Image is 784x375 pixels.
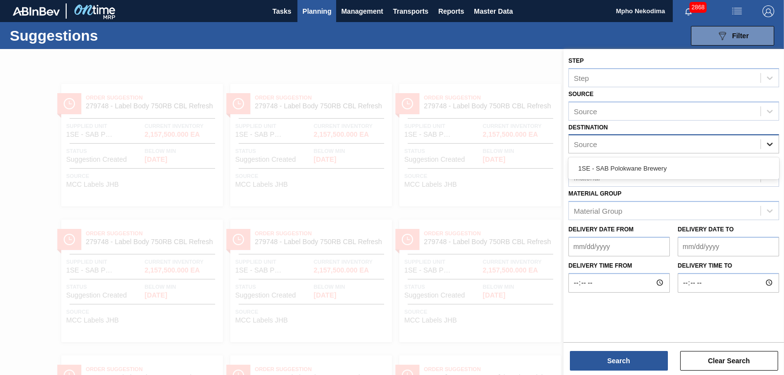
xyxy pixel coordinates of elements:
div: Source [574,107,597,115]
label: Delivery time to [678,259,779,273]
label: Material [568,157,598,164]
img: userActions [731,5,743,17]
div: Material Group [574,206,622,215]
span: Management [341,5,383,17]
div: Step [574,74,589,82]
span: 2868 [689,2,707,13]
span: Master Data [474,5,513,17]
input: mm/dd/yyyy [568,237,670,256]
h1: Suggestions [10,30,184,41]
label: Delivery Date to [678,226,734,233]
button: Filter [691,26,774,46]
input: mm/dd/yyyy [678,237,779,256]
span: Tasks [271,5,293,17]
div: Source [574,140,597,149]
label: Material Group [568,190,621,197]
button: Notifications [673,4,704,18]
div: 1SE - SAB Polokwane Brewery [568,159,779,177]
span: Planning [302,5,331,17]
label: Destination [568,124,608,131]
img: Logout [762,5,774,17]
span: Reports [438,5,464,17]
span: Filter [732,32,749,40]
label: Delivery time from [568,259,670,273]
label: Step [568,57,584,64]
span: Transports [393,5,428,17]
img: TNhmsLtSVTkK8tSr43FrP2fwEKptu5GPRR3wAAAABJRU5ErkJggg== [13,7,60,16]
label: Source [568,91,593,98]
label: Delivery Date from [568,226,634,233]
